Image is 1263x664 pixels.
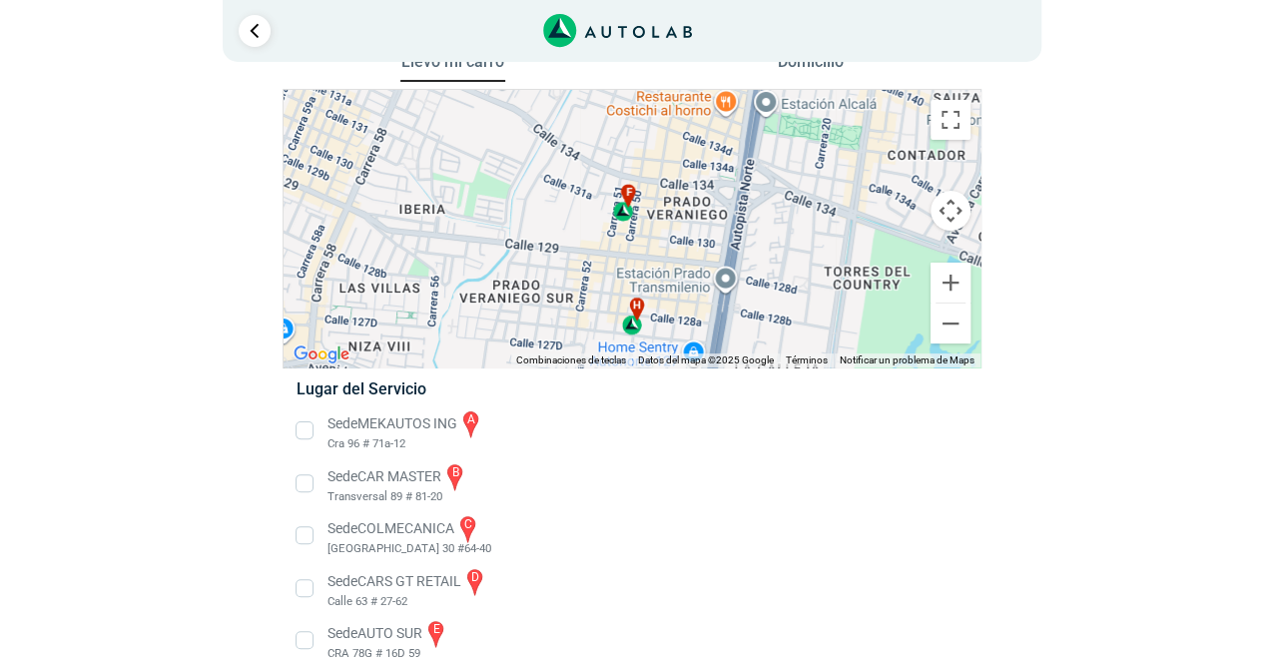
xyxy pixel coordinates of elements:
[289,341,354,367] a: Abre esta zona en Google Maps (se abre en una nueva ventana)
[625,184,631,201] span: f
[638,354,774,365] span: Datos del mapa ©2025 Google
[786,354,828,365] a: Términos (se abre en una nueva pestaña)
[758,52,863,81] button: Domicilio
[840,354,974,365] a: Notificar un problema de Maps
[239,15,271,47] a: Ir al paso anterior
[297,379,966,398] h5: Lugar del Servicio
[543,20,692,39] a: Link al sitio de autolab
[289,341,354,367] img: Google
[400,52,505,83] button: Llevo mi carro
[633,298,641,315] span: h
[931,191,970,231] button: Controles de visualización del mapa
[931,263,970,303] button: Ampliar
[931,100,970,140] button: Cambiar a la vista en pantalla completa
[516,353,626,367] button: Combinaciones de teclas
[931,304,970,343] button: Reducir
